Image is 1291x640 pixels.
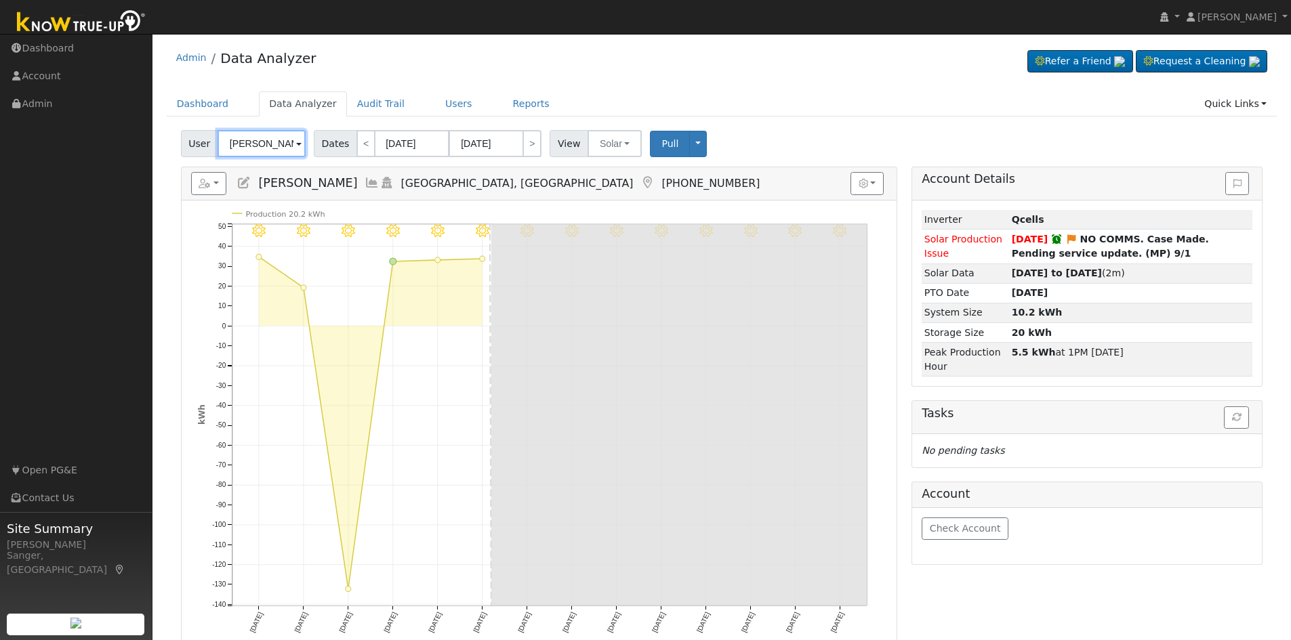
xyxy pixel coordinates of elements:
[661,138,678,149] span: Pull
[1012,268,1125,278] span: (2m)
[176,52,207,63] a: Admin
[212,541,226,549] text: -110
[256,254,262,259] circle: onclick=""
[1050,234,1063,244] a: Snoozed until 09/08/2025
[472,611,487,634] text: [DATE]
[297,224,310,238] i: 8/23 - Clear
[561,611,577,634] text: [DATE]
[922,445,1004,456] i: No pending tasks
[1012,214,1044,225] strong: ID: 1453, authorized: 07/28/25
[1009,343,1252,377] td: at 1PM [DATE]
[1194,91,1277,116] a: Quick Links
[1114,56,1125,67] img: retrieve
[252,224,266,238] i: 8/22 - Clear
[431,224,445,238] i: 8/26 - Clear
[1065,234,1078,244] i: Edit Issue
[503,91,560,116] a: Reports
[212,521,226,528] text: -100
[380,176,394,190] a: Login As (last 09/05/2025 9:33:50 AM)
[1012,327,1052,338] strong: 20 kWh
[640,176,655,190] a: Map
[114,564,126,575] a: Map
[216,442,226,449] text: -60
[346,586,351,592] circle: onclick=""
[435,257,440,263] circle: onclick=""
[1224,406,1249,429] button: Refresh
[1225,172,1249,195] button: Issue History
[216,461,226,469] text: -70
[427,611,443,634] text: [DATE]
[829,611,845,634] text: [DATE]
[922,517,1008,540] button: Check Account
[382,611,398,634] text: [DATE]
[7,519,145,538] span: Site Summary
[930,523,1001,534] span: Check Account
[390,258,396,265] circle: onclick=""
[7,538,145,552] div: [PERSON_NAME]
[293,611,308,634] text: [DATE]
[1012,234,1209,259] strong: NO COMMS. Case Made. Pending service update. (MP) 9/1
[606,611,621,634] text: [DATE]
[650,131,690,157] button: Pull
[1012,307,1063,318] strong: 10.2 kWh
[1249,56,1260,67] img: retrieve
[1136,50,1267,73] a: Request a Cleaning
[10,7,152,38] img: Know True-Up
[922,343,1009,377] td: Peak Production Hour
[1012,347,1056,358] strong: 5.5 kWh
[248,611,264,634] text: [DATE]
[922,210,1009,230] td: Inverter
[401,177,634,190] span: [GEOGRAPHIC_DATA], [GEOGRAPHIC_DATA]
[522,130,541,157] a: >
[337,611,353,634] text: [DATE]
[365,176,380,190] a: Multi-Series Graph
[922,323,1009,343] td: Storage Size
[167,91,239,116] a: Dashboard
[212,601,226,608] text: -140
[212,561,226,568] text: -120
[216,382,226,389] text: -30
[922,283,1009,303] td: PTO Date
[70,618,81,628] img: retrieve
[218,223,226,230] text: 50
[222,322,226,330] text: 0
[479,256,485,261] circle: onclick=""
[218,130,306,157] input: Select a User
[216,342,226,349] text: -10
[924,234,1002,259] span: Solar Production Issue
[216,482,226,489] text: -80
[218,282,226,290] text: 20
[301,285,306,291] circle: onclick=""
[695,611,711,634] text: [DATE]
[237,176,251,190] a: Edit User (34366)
[922,263,1009,283] td: Solar Data
[216,501,226,509] text: -90
[1027,50,1133,73] a: Refer a Friend
[588,130,642,157] button: Solar
[216,422,226,429] text: -50
[1012,268,1102,278] strong: [DATE] to [DATE]
[435,91,483,116] a: Users
[314,130,357,157] span: Dates
[259,91,347,116] a: Data Analyzer
[218,302,226,310] text: 10
[7,549,145,577] div: Sanger, [GEOGRAPHIC_DATA]
[922,406,1252,421] h5: Tasks
[220,50,316,66] a: Data Analyzer
[356,130,375,157] a: <
[181,130,218,157] span: User
[740,611,756,634] text: [DATE]
[1012,287,1048,298] span: [DATE]
[212,581,226,589] text: -130
[218,263,226,270] text: 30
[258,176,357,190] span: [PERSON_NAME]
[922,487,970,500] h5: Account
[516,611,532,634] text: [DATE]
[197,404,207,425] text: kWh
[550,130,588,157] span: View
[386,224,400,238] i: 8/25 - Clear
[651,611,666,634] text: [DATE]
[347,91,415,116] a: Audit Trail
[476,224,489,238] i: 8/27 - Clear
[342,224,355,238] i: 8/24 - Clear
